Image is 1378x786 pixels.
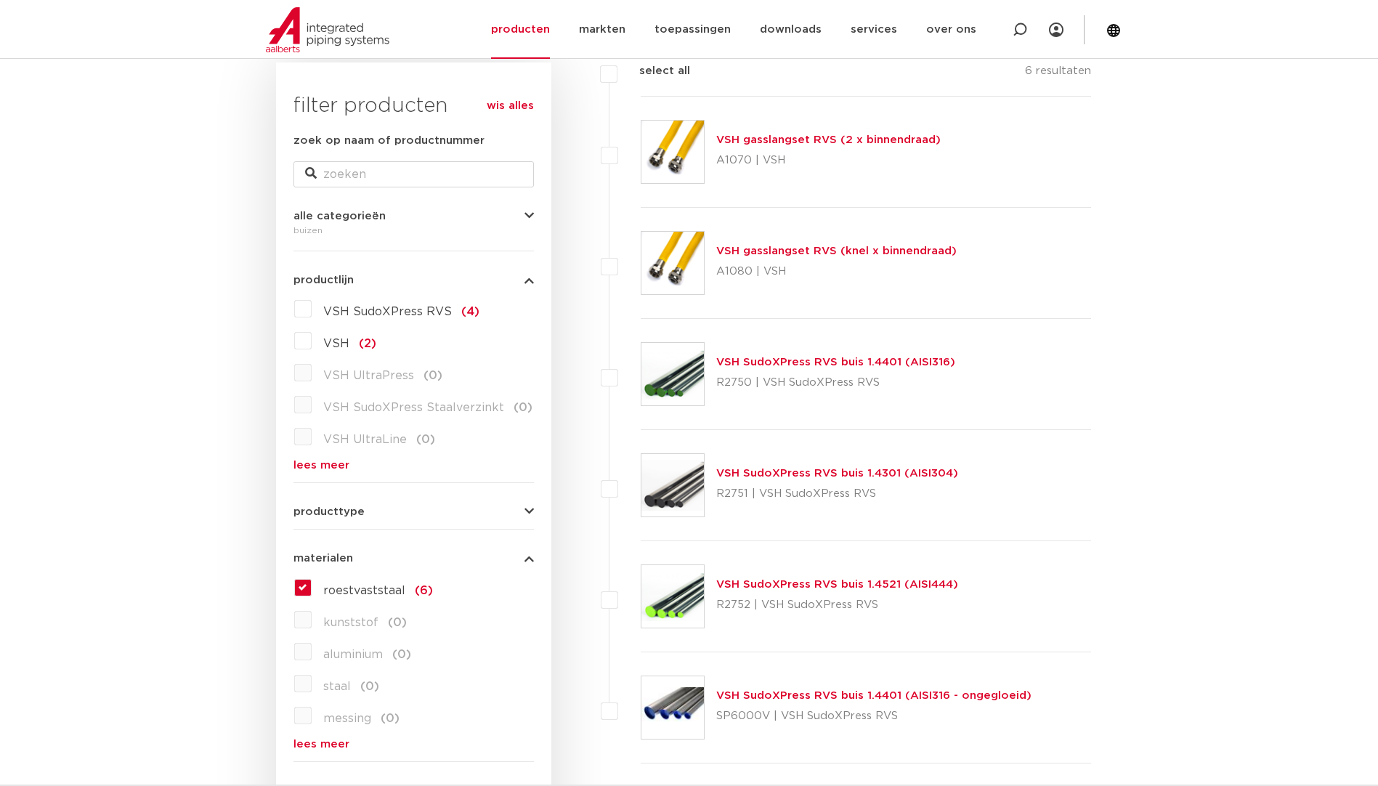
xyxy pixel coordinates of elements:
[323,402,504,413] span: VSH SudoXPress Staalverzinkt
[514,402,532,413] span: (0)
[641,232,704,294] img: Thumbnail for VSH gasslangset RVS (knel x binnendraad)
[293,506,365,517] span: producttype
[716,690,1032,701] a: VSH SudoXPress RVS buis 1.4401 (AISI316 - ongegloeid)
[323,585,405,596] span: roestvaststaal
[323,713,371,724] span: messing
[381,713,400,724] span: (0)
[293,211,386,222] span: alle categorieën
[293,553,353,564] span: materialen
[323,306,452,317] span: VSH SudoXPress RVS
[360,681,379,692] span: (0)
[716,149,941,172] p: A1070 | VSH
[416,434,435,445] span: (0)
[293,275,534,285] button: productlijn
[323,681,351,692] span: staal
[293,222,534,239] div: buizen
[716,357,955,368] a: VSH SudoXPress RVS buis 1.4401 (AISI316)
[293,211,534,222] button: alle categorieën
[359,338,376,349] span: (2)
[641,121,704,183] img: Thumbnail for VSH gasslangset RVS (2 x binnendraad)
[641,343,704,405] img: Thumbnail for VSH SudoXPress RVS buis 1.4401 (AISI316)
[487,97,534,115] a: wis alles
[293,132,485,150] label: zoek op naam of productnummer
[323,617,378,628] span: kunststof
[293,739,534,750] a: lees meer
[716,371,955,394] p: R2750 | VSH SudoXPress RVS
[1025,62,1091,85] p: 6 resultaten
[617,62,690,80] label: select all
[716,260,957,283] p: A1080 | VSH
[388,617,407,628] span: (0)
[293,506,534,517] button: producttype
[716,705,1032,728] p: SP6000V | VSH SudoXPress RVS
[716,579,958,590] a: VSH SudoXPress RVS buis 1.4521 (AISI444)
[293,275,354,285] span: productlijn
[323,649,383,660] span: aluminium
[716,246,957,256] a: VSH gasslangset RVS (knel x binnendraad)
[323,370,414,381] span: VSH UltraPress
[293,92,534,121] h3: filter producten
[641,454,704,516] img: Thumbnail for VSH SudoXPress RVS buis 1.4301 (AISI304)
[323,434,407,445] span: VSH UltraLine
[423,370,442,381] span: (0)
[716,468,958,479] a: VSH SudoXPress RVS buis 1.4301 (AISI304)
[293,553,534,564] button: materialen
[415,585,433,596] span: (6)
[392,649,411,660] span: (0)
[323,338,349,349] span: VSH
[461,306,479,317] span: (4)
[716,134,941,145] a: VSH gasslangset RVS (2 x binnendraad)
[716,593,958,617] p: R2752 | VSH SudoXPress RVS
[641,676,704,739] img: Thumbnail for VSH SudoXPress RVS buis 1.4401 (AISI316 - ongegloeid)
[293,161,534,187] input: zoeken
[293,460,534,471] a: lees meer
[716,482,958,506] p: R2751 | VSH SudoXPress RVS
[641,565,704,628] img: Thumbnail for VSH SudoXPress RVS buis 1.4521 (AISI444)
